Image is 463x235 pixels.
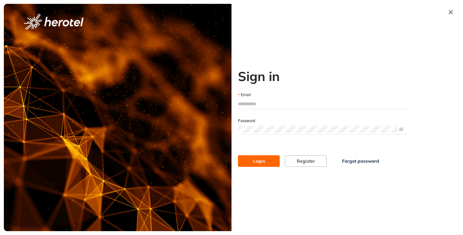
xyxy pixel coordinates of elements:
label: Email [238,92,251,98]
button: logo [14,14,94,30]
label: Password [238,118,255,124]
span: Forgot password [342,158,379,165]
img: logo [24,14,84,30]
input: Password [238,126,398,133]
button: Forgot password [332,155,389,167]
button: Register [285,155,327,167]
img: cover image [4,4,232,231]
input: Email [238,99,407,109]
span: eye-invisible [399,127,404,131]
button: Login [238,155,280,167]
span: Login [253,158,265,165]
span: Register [297,158,315,165]
h2: Sign in [238,68,407,84]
